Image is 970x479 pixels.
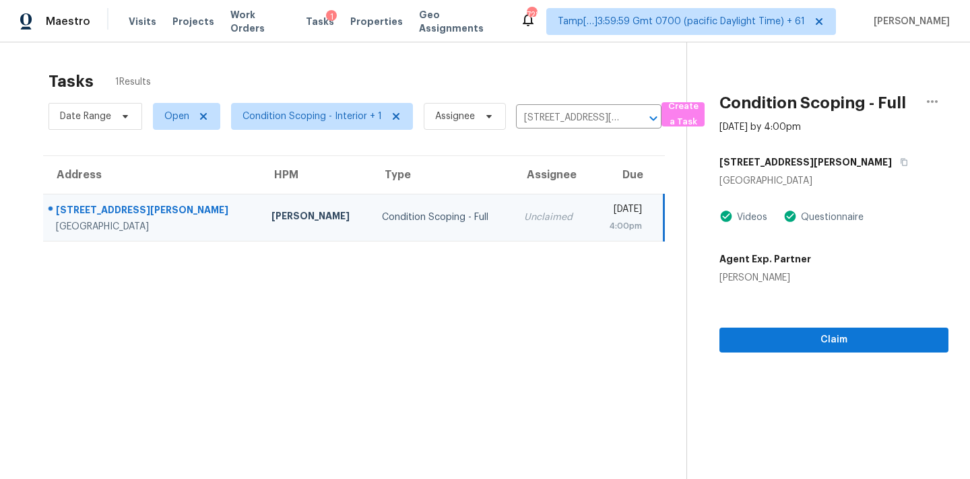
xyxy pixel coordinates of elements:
[243,110,382,123] span: Condition Scoping - Interior + 1
[719,155,892,169] h5: [STREET_ADDRESS][PERSON_NAME]
[644,109,663,128] button: Open
[668,99,698,130] span: Create a Task
[230,8,290,35] span: Work Orders
[129,15,156,28] span: Visits
[719,174,948,188] div: [GEOGRAPHIC_DATA]
[382,211,503,224] div: Condition Scoping - Full
[558,15,805,28] span: Tamp[…]3:59:59 Gmt 0700 (pacific Daylight Time) + 61
[56,220,250,233] div: [GEOGRAPHIC_DATA]
[43,156,261,194] th: Address
[797,211,864,224] div: Questionnaire
[261,156,371,194] th: HPM
[719,120,801,134] div: [DATE] by 4:00pm
[733,211,767,224] div: Videos
[435,110,475,123] span: Assignee
[524,211,580,224] div: Unclaimed
[719,96,906,110] h2: Condition Scoping - Full
[602,219,642,233] div: 4:00pm
[602,202,642,219] div: [DATE]
[868,15,950,28] span: [PERSON_NAME]
[115,75,151,89] span: 1 Results
[591,156,664,194] th: Due
[350,15,403,28] span: Properties
[719,252,811,266] h5: Agent Exp. Partner
[371,156,513,194] th: Type
[56,203,250,220] div: [STREET_ADDRESS][PERSON_NAME]
[527,8,536,22] div: 728
[271,209,360,226] div: [PERSON_NAME]
[513,156,591,194] th: Assignee
[661,102,705,126] button: Create a Task
[48,75,94,88] h2: Tasks
[730,332,938,348] span: Claim
[326,10,337,24] div: 1
[172,15,214,28] span: Projects
[892,150,910,174] button: Copy Address
[516,108,624,128] input: Search by address
[164,110,189,123] span: Open
[783,209,797,223] img: Artifact Present Icon
[719,328,948,353] button: Claim
[60,110,111,123] span: Date Range
[419,8,504,35] span: Geo Assignments
[719,271,811,285] div: [PERSON_NAME]
[719,209,733,223] img: Artifact Present Icon
[306,17,334,26] span: Tasks
[46,15,90,28] span: Maestro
